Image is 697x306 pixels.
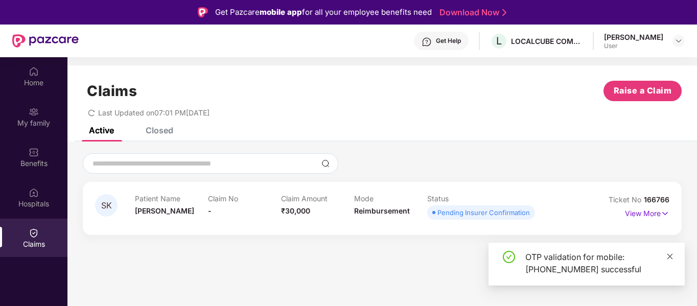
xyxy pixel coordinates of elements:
[281,194,354,203] p: Claim Amount
[644,195,669,204] span: 166766
[354,206,410,215] span: Reimbursement
[215,6,432,18] div: Get Pazcare for all your employee benefits need
[29,228,39,238] img: svg+xml;base64,PHN2ZyBpZD0iQ2xhaW0iIHhtbG5zPSJodHRwOi8vd3d3LnczLm9yZy8yMDAwL3N2ZyIgd2lkdGg9IjIwIi...
[609,195,644,204] span: Ticket No
[135,206,194,215] span: [PERSON_NAME]
[666,253,673,260] span: close
[604,42,663,50] div: User
[89,125,114,135] div: Active
[503,251,515,263] span: check-circle
[88,108,95,117] span: redo
[29,187,39,198] img: svg+xml;base64,PHN2ZyBpZD0iSG9zcGl0YWxzIiB4bWxucz0iaHR0cDovL3d3dy53My5vcmcvMjAwMC9zdmciIHdpZHRoPS...
[614,84,672,97] span: Raise a Claim
[101,201,112,210] span: SK
[675,37,683,45] img: svg+xml;base64,PHN2ZyBpZD0iRHJvcGRvd24tMzJ4MzIiIHhtbG5zPSJodHRwOi8vd3d3LnczLm9yZy8yMDAwL3N2ZyIgd2...
[321,159,330,168] img: svg+xml;base64,PHN2ZyBpZD0iU2VhcmNoLTMyeDMyIiB4bWxucz0iaHR0cDovL3d3dy53My5vcmcvMjAwMC9zdmciIHdpZH...
[260,7,302,17] strong: mobile app
[436,37,461,45] div: Get Help
[135,194,208,203] p: Patient Name
[208,206,212,215] span: -
[604,32,663,42] div: [PERSON_NAME]
[625,205,669,219] p: View More
[87,82,137,100] h1: Claims
[603,81,682,101] button: Raise a Claim
[427,194,500,203] p: Status
[29,107,39,117] img: svg+xml;base64,PHN2ZyB3aWR0aD0iMjAiIGhlaWdodD0iMjAiIHZpZXdCb3g9IjAgMCAyMCAyMCIgZmlsbD0ibm9uZSIgeG...
[12,34,79,48] img: New Pazcare Logo
[422,37,432,47] img: svg+xml;base64,PHN2ZyBpZD0iSGVscC0zMngzMiIgeG1sbnM9Imh0dHA6Ly93d3cudzMub3JnLzIwMDAvc3ZnIiB3aWR0aD...
[354,194,427,203] p: Mode
[208,194,281,203] p: Claim No
[29,66,39,77] img: svg+xml;base64,PHN2ZyBpZD0iSG9tZSIgeG1sbnM9Imh0dHA6Ly93d3cudzMub3JnLzIwMDAvc3ZnIiB3aWR0aD0iMjAiIG...
[661,208,669,219] img: svg+xml;base64,PHN2ZyB4bWxucz0iaHR0cDovL3d3dy53My5vcmcvMjAwMC9zdmciIHdpZHRoPSIxNyIgaGVpZ2h0PSIxNy...
[525,251,672,275] div: OTP validation for mobile: [PHONE_NUMBER] successful
[496,35,502,47] span: L
[198,7,208,17] img: Logo
[29,147,39,157] img: svg+xml;base64,PHN2ZyBpZD0iQmVuZWZpdHMiIHhtbG5zPSJodHRwOi8vd3d3LnczLm9yZy8yMDAwL3N2ZyIgd2lkdGg9Ij...
[511,36,583,46] div: LOCALCUBE COMMERCE PRIVATE LIMITED
[281,206,310,215] span: ₹30,000
[502,7,506,18] img: Stroke
[146,125,173,135] div: Closed
[439,7,503,18] a: Download Now
[98,108,210,117] span: Last Updated on 07:01 PM[DATE]
[437,207,530,218] div: Pending Insurer Confirmation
